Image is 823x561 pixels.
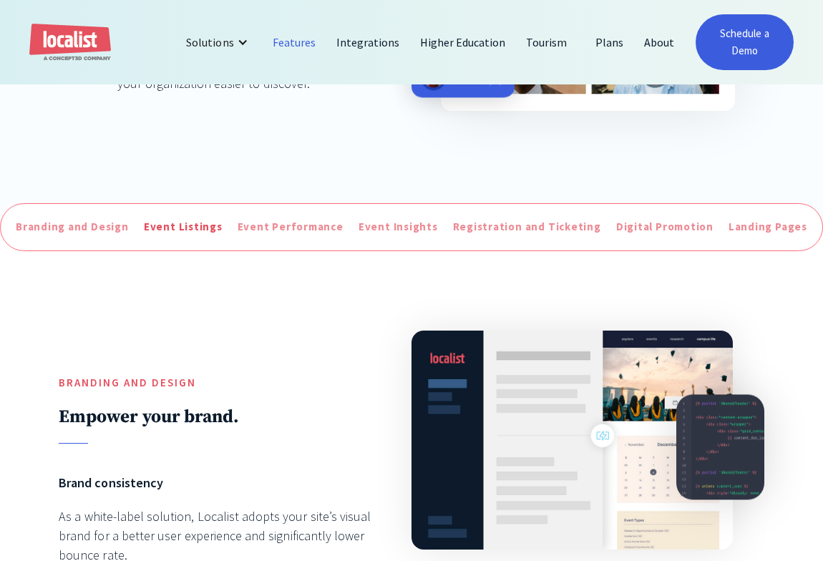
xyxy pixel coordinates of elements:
[234,215,347,239] a: Event Performance
[186,34,233,51] div: Solutions
[696,14,794,70] a: Schedule a Demo
[355,215,442,239] a: Event Insights
[238,219,344,235] div: Event Performance
[140,215,226,239] a: Event Listings
[585,25,634,59] a: Plans
[144,219,223,235] div: Event Listings
[449,215,605,239] a: Registration and Ticketing
[634,25,685,59] a: About
[29,24,111,62] a: home
[59,473,382,492] h6: Brand consistency
[516,25,578,59] a: Tourism
[410,25,517,59] a: Higher Education
[175,25,262,59] div: Solutions
[263,25,326,59] a: Features
[613,215,717,239] a: Digital Promotion
[12,215,132,239] a: Branding and Design
[59,406,382,428] h2: Empower your brand.
[16,219,129,235] div: Branding and Design
[616,219,714,235] div: Digital Promotion
[729,219,807,235] div: Landing Pages
[453,219,601,235] div: Registration and Ticketing
[59,375,382,391] h5: Branding and Design
[326,25,410,59] a: Integrations
[359,219,438,235] div: Event Insights
[725,215,811,239] a: Landing Pages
